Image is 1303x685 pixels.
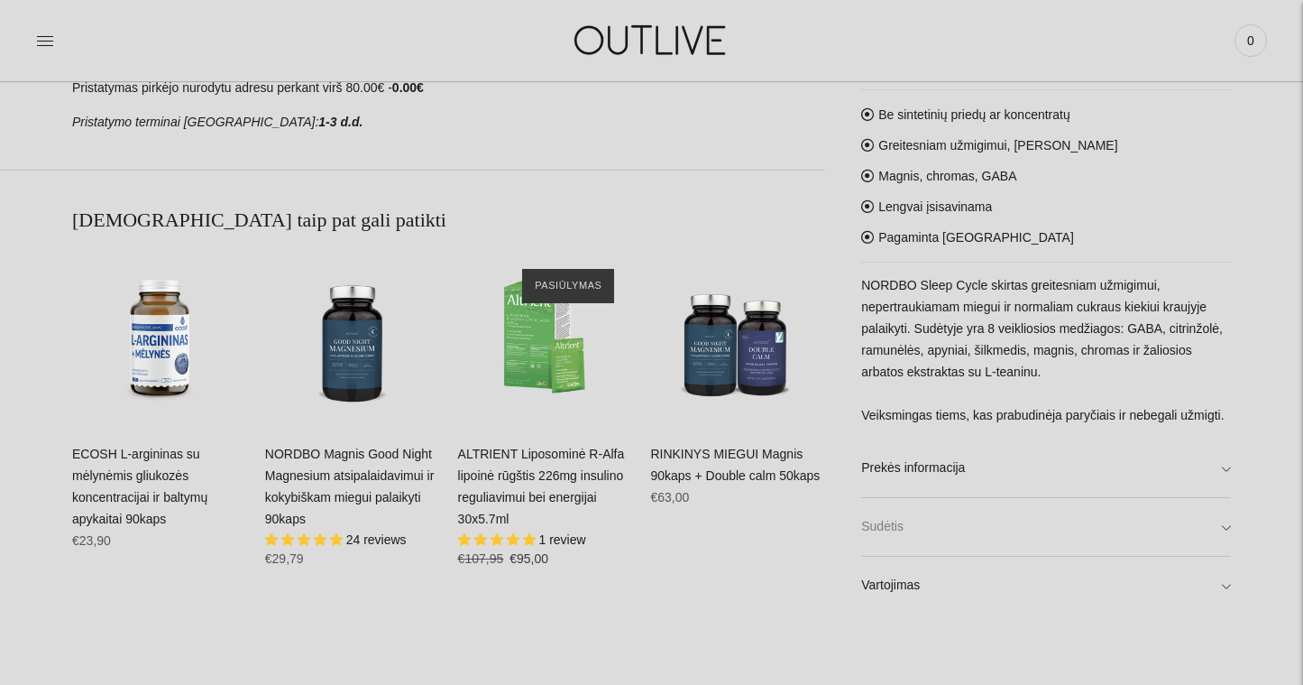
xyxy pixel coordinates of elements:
span: 1 review [539,532,586,547]
div: Be sintetinių priedų ar koncentratų Greitesniam užmigimui, [PERSON_NAME] Magnis, chromas, GABA Le... [861,89,1231,614]
strong: 1-3 d.d. [318,115,362,129]
a: Prekės informacija [861,439,1231,496]
span: €29,79 [265,551,304,566]
span: €23,90 [72,533,111,548]
p: NORDBO Sleep Cycle skirtas greitesniam užmigimui, nepertraukiamam miegui ir normaliam cukraus kie... [861,275,1231,427]
span: 4.79 stars [265,532,346,547]
p: Pristatymas pirkėjo nurodytu adresu perkant virš 80.00€ - [72,78,825,99]
img: OUTLIVE [539,9,765,71]
a: 0 [1234,21,1267,60]
span: 5.00 stars [458,532,539,547]
em: Pristatymo terminai [GEOGRAPHIC_DATA]: [72,115,318,129]
a: RINKINYS MIEGUI Magnis 90kaps + Double calm 50kaps [650,251,825,426]
span: €63,00 [650,490,689,504]
a: ALTRIENT Liposominė R-Alfa lipoinė rūgštis 226mg insulino reguliavimui bei energijai 30x5.7ml [458,447,625,526]
span: €95,00 [509,551,548,566]
a: Sudėtis [861,497,1231,555]
span: 0 [1238,28,1263,53]
a: ECOSH L-argininas su mėlynėmis gliukozės koncentracijai ir baltymų apykaitai 90kaps [72,447,207,526]
a: ECOSH L-argininas su mėlynėmis gliukozės koncentracijai ir baltymų apykaitai 90kaps [72,251,247,426]
a: RINKINYS MIEGUI Magnis 90kaps + Double calm 50kaps [650,447,820,483]
a: ALTRIENT Liposominė R-Alfa lipoinė rūgštis 226mg insulino reguliavimui bei energijai 30x5.7ml [458,251,633,426]
a: NORDBO Magnis Good Night Magnesium atsipalaidavimui ir kokybiškam miegui palaikyti 90kaps [265,251,440,426]
h2: [DEMOGRAPHIC_DATA] taip pat gali patikti [72,207,825,234]
s: €107,95 [458,551,504,566]
span: 24 reviews [346,532,407,547]
a: NORDBO Magnis Good Night Magnesium atsipalaidavimui ir kokybiškam miegui palaikyti 90kaps [265,447,435,526]
a: Vartojimas [861,556,1231,614]
strong: 0.00€ [392,80,424,95]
